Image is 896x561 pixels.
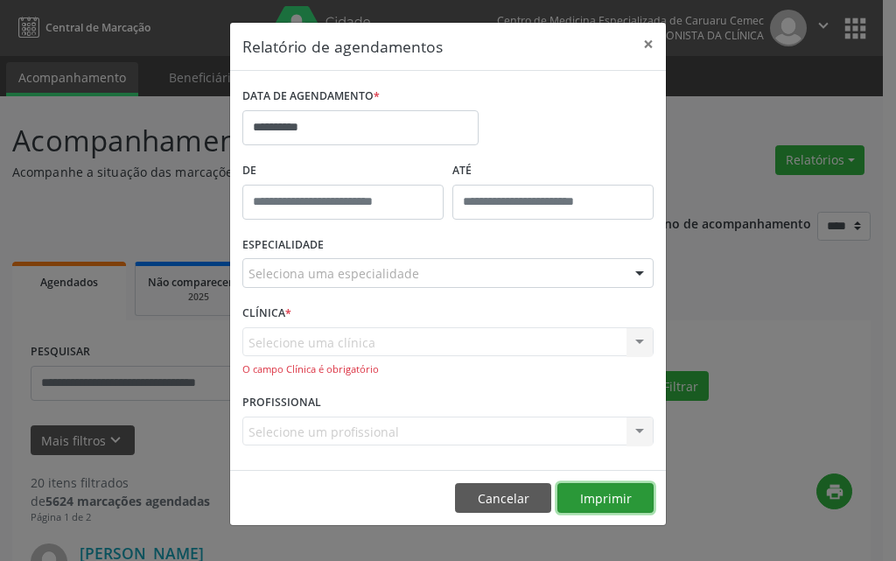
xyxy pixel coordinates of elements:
span: Seleciona uma especialidade [248,264,419,283]
button: Cancelar [455,483,551,513]
h5: Relatório de agendamentos [242,35,443,58]
label: ESPECIALIDADE [242,232,324,259]
label: ATÉ [452,158,654,185]
label: De [242,158,444,185]
label: CLÍNICA [242,300,291,327]
label: PROFISSIONAL [242,389,321,417]
label: DATA DE AGENDAMENTO [242,83,380,110]
div: O campo Clínica é obrigatório [242,362,654,377]
button: Imprimir [557,483,654,513]
button: Close [631,23,666,66]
